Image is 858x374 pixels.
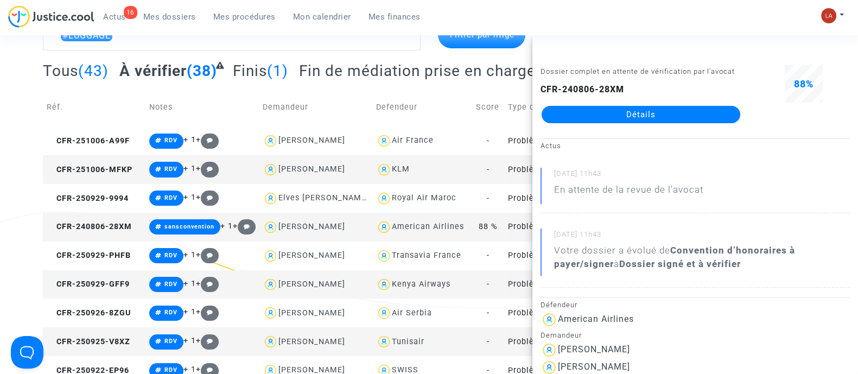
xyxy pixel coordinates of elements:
span: - [487,194,490,203]
span: RDV [164,366,177,373]
span: RDV [164,166,177,173]
small: Actus [541,142,561,150]
div: Tunisair [392,337,424,346]
td: Problème de bagage lors d'un voyage en avion [504,270,618,299]
div: Royal Air Maroc [392,193,456,202]
div: [PERSON_NAME] [278,164,345,174]
div: Kenya Airways [392,280,450,289]
img: icon-user.svg [263,191,278,206]
td: Problème de bagage lors d'un voyage en avion [504,126,618,155]
div: 16 [124,6,137,19]
td: Demandeur [259,88,372,126]
span: + [196,365,219,374]
div: [PERSON_NAME] [278,308,345,318]
img: icon-user.svg [376,248,392,264]
span: + 1 [183,164,196,173]
span: CFR-251006-A99F [47,136,130,145]
span: + 1 [183,135,196,144]
div: [PERSON_NAME] [558,344,630,354]
span: - [487,165,490,174]
div: [PERSON_NAME] [278,251,345,260]
span: CFR-250926-8ZGU [47,308,131,318]
div: [PERSON_NAME] [278,222,345,231]
img: jc-logo.svg [8,5,94,28]
td: Problème de bagage lors d'un voyage en avion [504,184,618,213]
span: + 1 [183,279,196,288]
img: icon-user.svg [376,305,392,321]
img: icon-user.svg [376,334,392,350]
img: icon-user.svg [263,277,278,293]
a: Mon calendrier [284,9,360,25]
span: CFR-240806-28XM [47,222,132,231]
small: Demandeur [541,331,582,339]
a: Mes procédures [205,9,284,25]
div: American Airlines [558,314,634,324]
span: Mon calendrier [293,12,351,22]
a: Mes finances [360,9,429,25]
div: [PERSON_NAME] [278,280,345,289]
div: Elves [PERSON_NAME] [278,193,369,202]
span: (38) [187,62,217,80]
span: Mes dossiers [143,12,196,22]
span: - [487,308,490,318]
td: Réf. [43,88,145,126]
span: + [196,164,219,173]
span: + 1 [220,221,233,231]
td: Problème de bagage lors d'un voyage en avion [504,213,618,242]
span: (43) [78,62,109,80]
span: Mes procédures [213,12,276,22]
span: 88 % [479,222,498,231]
img: icon-user.svg [376,191,392,206]
td: Problème de bagage lors d'un voyage en avion [504,242,618,270]
img: icon-user.svg [376,133,392,149]
div: Transavia France [392,251,461,260]
div: Air France [392,136,434,145]
div: [PERSON_NAME] [278,337,345,346]
span: - [487,337,490,346]
img: icon-user.svg [263,162,278,178]
span: RDV [164,137,177,144]
a: Mes dossiers [135,9,205,25]
td: Notes [145,88,259,126]
span: + 1 [183,193,196,202]
td: Problème de bagage lors d'un voyage en avion [504,327,618,356]
div: [PERSON_NAME] [278,136,345,145]
span: + [196,307,219,316]
img: icon-user.svg [376,219,392,235]
span: + [196,279,219,288]
div: American Airlines [392,222,464,231]
span: CFR-250929-9994 [47,194,129,203]
span: À vérifier [119,62,187,80]
span: RDV [164,194,177,201]
iframe: Help Scout Beacon - Open [11,336,43,369]
b: CFR-240806-28XM [541,84,624,94]
td: Defendeur [372,88,472,126]
img: icon-user.svg [541,341,558,359]
span: RDV [164,338,177,345]
a: Détails [542,106,740,123]
b: Dossier signé et à vérifier [619,258,741,269]
span: - [487,136,490,145]
p: En attente de la revue de l'avocat [554,183,703,202]
span: Fin de médiation prise en charge par un avocat [299,62,638,80]
span: - [487,251,490,260]
span: (1) [267,62,288,80]
span: CFR-251006-MFKP [47,165,132,174]
div: Air Serbia [392,308,432,318]
span: CFR-250925-V8XZ [47,337,130,346]
span: sansconvention [164,223,214,230]
span: CFR-250929-GFF9 [47,280,130,289]
div: [PERSON_NAME] [558,362,630,372]
span: + 1 [183,307,196,316]
span: RDV [164,252,177,259]
small: Défendeur [541,301,577,309]
img: icon-user.svg [263,305,278,321]
span: Finis [233,62,267,80]
img: icon-user.svg [263,248,278,264]
img: icon-user.svg [376,277,392,293]
b: Convention d’honoraires à payer/signer [554,245,795,269]
span: + [196,250,219,259]
td: Problème de bagage lors d'un voyage en avion [504,155,618,184]
span: + [233,221,256,231]
td: Score [472,88,505,126]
